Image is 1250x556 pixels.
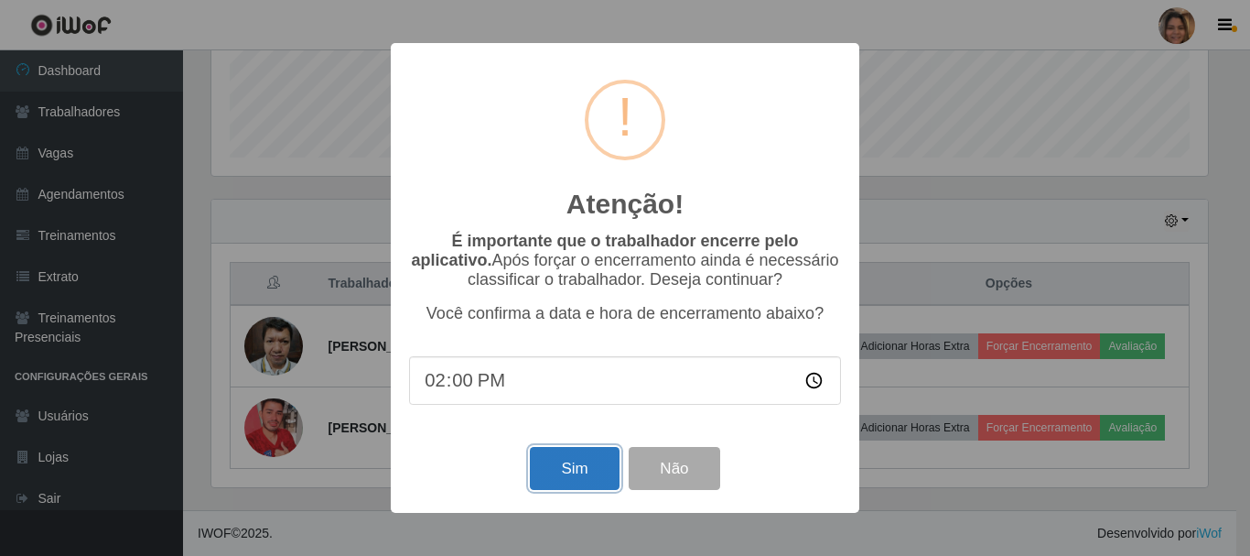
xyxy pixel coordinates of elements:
h2: Atenção! [566,188,684,221]
b: É importante que o trabalhador encerre pelo aplicativo. [411,232,798,269]
button: Sim [530,447,619,490]
p: Após forçar o encerramento ainda é necessário classificar o trabalhador. Deseja continuar? [409,232,841,289]
button: Não [629,447,719,490]
p: Você confirma a data e hora de encerramento abaixo? [409,304,841,323]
